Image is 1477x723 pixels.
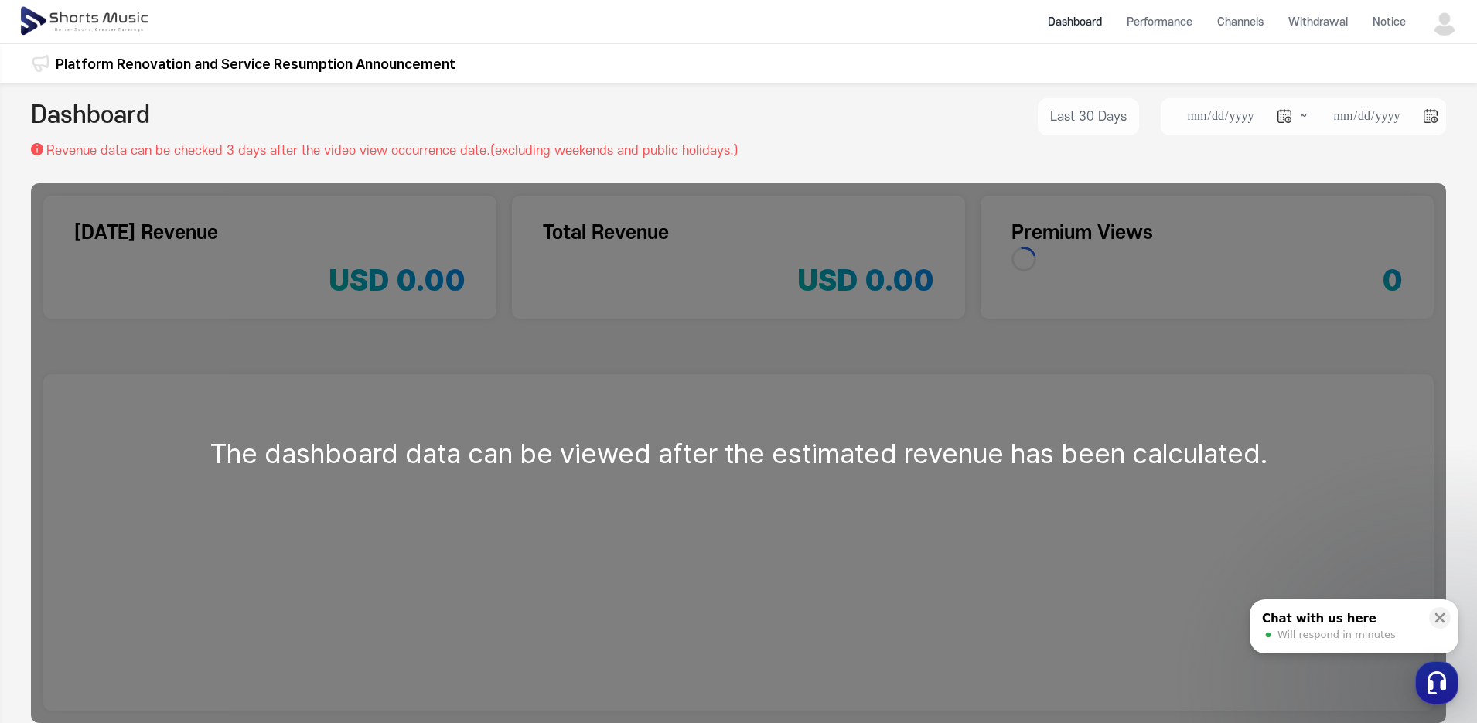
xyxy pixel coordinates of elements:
[1161,98,1446,135] li: ~
[1114,2,1205,43] a: Performance
[102,490,200,529] a: Messages
[56,53,455,74] a: Platform Renovation and Service Resumption Announcement
[128,514,174,527] span: Messages
[31,98,150,135] h2: Dashboard
[31,54,49,73] img: 알림 아이콘
[39,513,67,526] span: Home
[1205,2,1276,43] a: Channels
[1360,2,1418,43] a: Notice
[1276,2,1360,43] a: Withdrawal
[31,143,43,155] img: 설명 아이콘
[1035,2,1114,43] a: Dashboard
[5,490,102,529] a: Home
[46,142,738,160] p: Revenue data can be checked 3 days after the video view occurrence date.(excluding weekends and p...
[31,183,1446,723] div: The dashboard data can be viewed after the estimated revenue has been calculated.
[200,490,297,529] a: Settings
[1038,98,1139,135] button: Last 30 Days
[1431,8,1458,36] img: 사용자 이미지
[229,513,267,526] span: Settings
